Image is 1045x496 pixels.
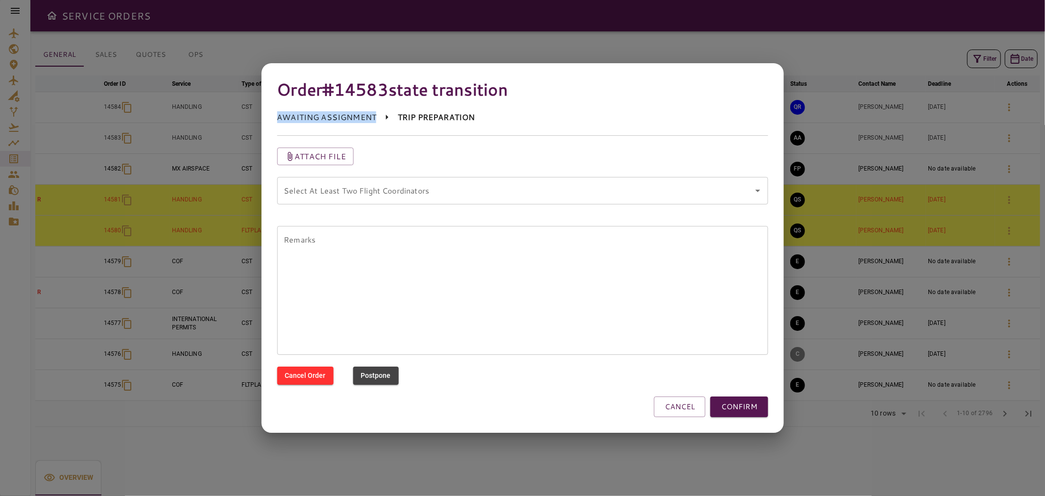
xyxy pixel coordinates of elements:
h4: Order #14583 state transition [277,79,768,99]
p: TRIP PREPARATION [398,111,475,123]
button: CONFIRM [710,397,768,417]
button: Cancel Order [277,367,333,385]
button: Open [751,184,765,198]
p: Attach file [294,150,346,162]
button: CANCEL [654,397,705,417]
button: Postpone [353,367,398,385]
p: AWAITING ASSIGNMENT [277,111,376,123]
button: Attach file [277,148,354,165]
